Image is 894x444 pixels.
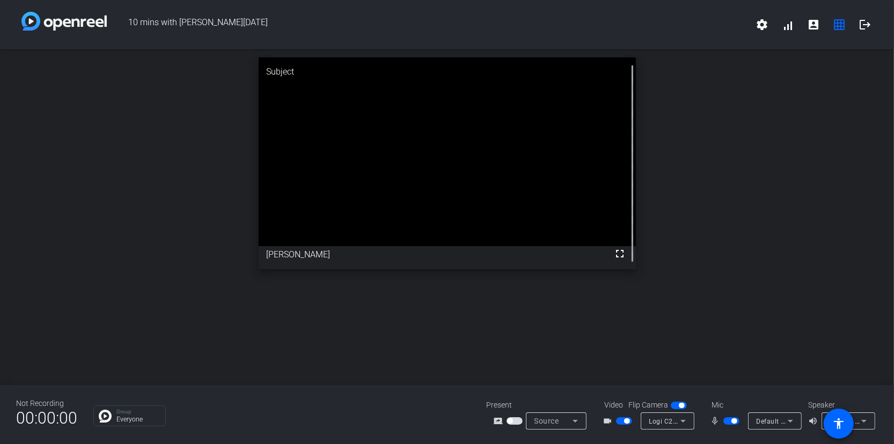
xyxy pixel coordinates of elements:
mat-icon: grid_on [833,18,846,31]
mat-icon: screen_share_outline [494,415,507,427]
mat-icon: settings [756,18,768,31]
span: 00:00:00 [16,405,77,431]
mat-icon: fullscreen [614,247,627,260]
span: Flip Camera [628,399,668,411]
img: Chat Icon [99,410,112,423]
mat-icon: mic_none [710,415,723,427]
div: Not Recording [16,398,77,409]
div: Mic [701,399,808,411]
div: Speaker [808,399,873,411]
img: white-gradient.svg [21,12,107,31]
mat-icon: volume_up [808,415,821,427]
p: Group [116,409,160,415]
mat-icon: videocam_outline [603,415,616,427]
button: signal_cellular_alt [775,12,801,38]
mat-icon: account_box [807,18,820,31]
span: Logi C270 HD WebCam (046d:0825) [649,417,764,425]
span: 10 mins with [PERSON_NAME][DATE] [107,12,749,38]
div: Present [486,399,593,411]
mat-icon: logout [859,18,871,31]
mat-icon: accessibility [832,417,845,430]
span: Video [604,399,623,411]
span: Source [534,417,559,425]
p: Everyone [116,416,160,423]
div: Subject [259,57,636,86]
